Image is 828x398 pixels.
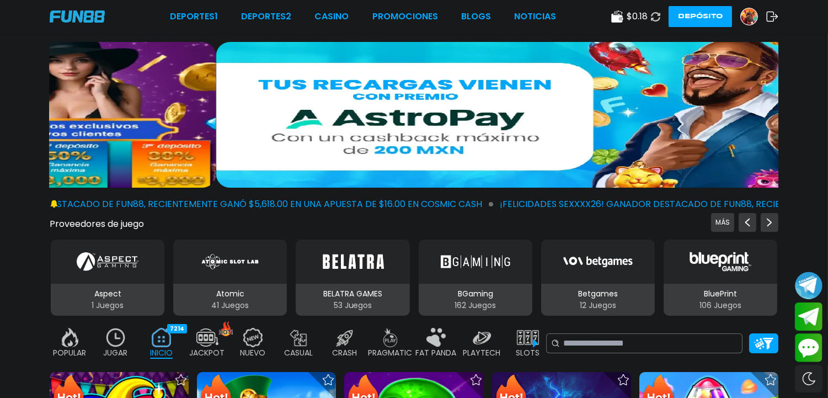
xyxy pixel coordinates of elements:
img: Platform Filter [754,338,773,349]
p: NUEVO [241,347,266,359]
p: 1 Juegos [51,300,164,311]
p: BELATRA GAMES [296,288,409,300]
a: Deportes1 [170,10,218,23]
p: POPULAR [54,347,87,359]
button: Previous providers [739,213,756,232]
p: 12 Juegos [541,300,655,311]
a: Avatar [740,8,766,25]
p: 162 Juegos [419,300,532,311]
span: $ 0.18 [627,10,648,23]
button: Previous providers [711,213,734,232]
img: recent_off.webp [105,328,127,347]
p: Aspect [51,288,164,300]
img: new_off.webp [242,328,264,347]
button: Join telegram [795,303,822,331]
a: CASINO [314,10,349,23]
div: 7214 [167,324,187,333]
button: BluePrint [659,238,782,317]
img: playtech_off.webp [471,328,493,347]
button: Depósito [669,6,732,27]
button: Contact customer service [795,333,822,362]
p: INICIO [150,347,173,359]
img: slots_off.webp [517,328,539,347]
button: Atomic [169,238,291,317]
img: casual_off.webp [288,328,310,347]
a: NOTICIAS [514,10,556,23]
img: BluePrint [686,246,755,277]
p: JUGAR [104,347,128,359]
button: BELATRA GAMES [291,238,414,317]
img: BGaming [441,246,510,277]
p: PLAYTECH [463,347,501,359]
p: CASUAL [285,347,313,359]
img: Avatar [741,8,757,25]
a: Promociones [372,10,438,23]
p: JACKPOT [190,347,225,359]
img: hot [219,321,233,336]
div: Switch theme [795,365,822,392]
button: Join telegram channel [795,271,822,300]
button: BGaming [414,238,537,317]
img: jackpot_off.webp [196,328,218,347]
p: Atomic [173,288,287,300]
img: fat_panda_off.webp [425,328,447,347]
p: 41 Juegos [173,300,287,311]
button: Next providers [761,213,778,232]
p: 53 Juegos [296,300,409,311]
img: home_active.webp [151,328,173,347]
img: Betgames [563,246,633,277]
p: BGaming [419,288,532,300]
button: Aspect [46,238,169,317]
img: BELATRA GAMES [318,246,387,277]
a: Deportes2 [241,10,291,23]
img: popular_off.webp [59,328,81,347]
img: pragmatic_off.webp [380,328,402,347]
a: BLOGS [461,10,491,23]
button: Proveedores de juego [50,218,144,230]
p: Betgames [541,288,655,300]
button: Betgames [537,238,659,317]
p: SLOTS [516,347,539,359]
img: Atomic [199,246,261,277]
p: PRAGMATIC [368,347,413,359]
p: 106 Juegos [664,300,777,311]
p: CRASH [332,347,357,359]
img: Company Logo [50,10,105,23]
p: FAT PANDA [416,347,457,359]
img: Aspect [77,246,138,277]
img: crash_off.webp [334,328,356,347]
p: BluePrint [664,288,777,300]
